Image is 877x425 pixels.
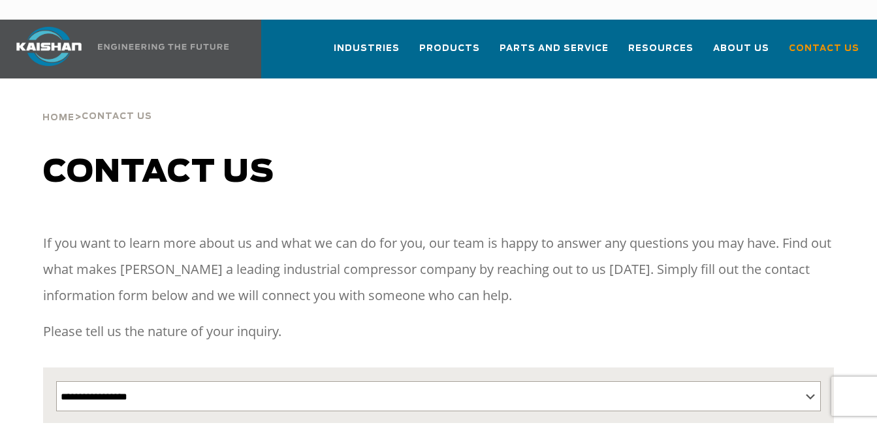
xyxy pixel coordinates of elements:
span: Parts and Service [500,41,609,56]
span: Resources [628,41,694,56]
span: Home [42,114,74,122]
p: If you want to learn more about us and what we can do for you, our team is happy to answer any qu... [43,230,835,309]
a: Parts and Service [500,31,609,76]
a: Contact Us [789,31,859,76]
p: Please tell us the nature of your inquiry. [43,318,835,345]
a: Industries [334,31,400,76]
img: Engineering the future [98,44,229,50]
a: Home [42,111,74,123]
span: Contact us [43,157,274,188]
a: Resources [628,31,694,76]
span: About Us [713,41,769,56]
div: > [42,78,152,128]
span: Products [419,41,480,56]
a: About Us [713,31,769,76]
a: Products [419,31,480,76]
span: Contact Us [82,112,152,121]
span: Contact Us [789,41,859,56]
span: Industries [334,41,400,56]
